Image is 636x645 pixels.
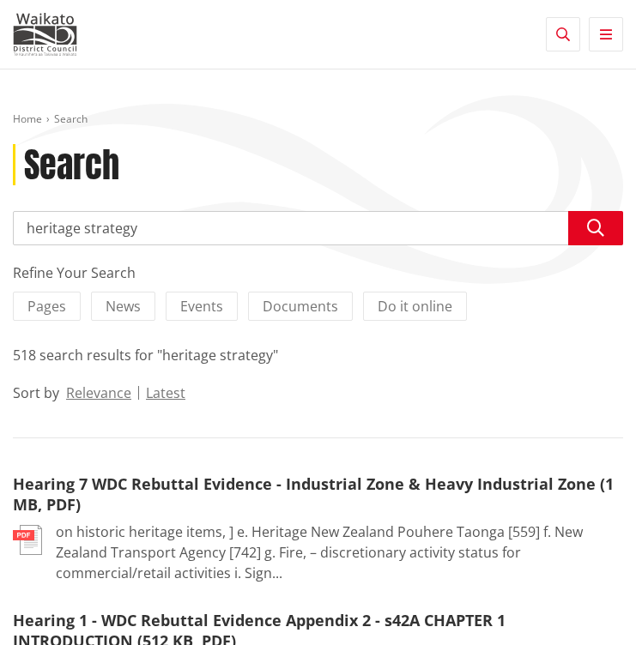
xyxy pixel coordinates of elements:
img: document-pdf.svg [13,525,42,555]
nav: breadcrumb [13,112,623,127]
h1: Search [24,144,119,185]
a: Home [13,112,42,126]
span: Search [54,112,88,126]
p: on historic heritage items, ] e. Heritage New Zealand Pouhere Taonga [559] f. New Zealand Transpo... [56,521,623,583]
div: 518 search results for "heritage strategy" [13,345,623,365]
a: Hearing 7 WDC Rebuttal Evidence - Industrial Zone & Heavy Industrial Zone (1 MB, PDF) [13,473,614,515]
span: Events [180,297,223,316]
button: Latest [146,385,185,401]
button: Relevance [66,385,131,401]
div: Refine Your Search [13,262,623,283]
span: Pages [27,297,66,316]
img: Waikato District Council - Te Kaunihera aa Takiwaa o Waikato [13,13,77,56]
span: Documents [263,297,338,316]
span: News [106,297,141,316]
div: Sort by [13,383,59,403]
input: Search input [13,211,623,245]
span: Do it online [378,297,452,316]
